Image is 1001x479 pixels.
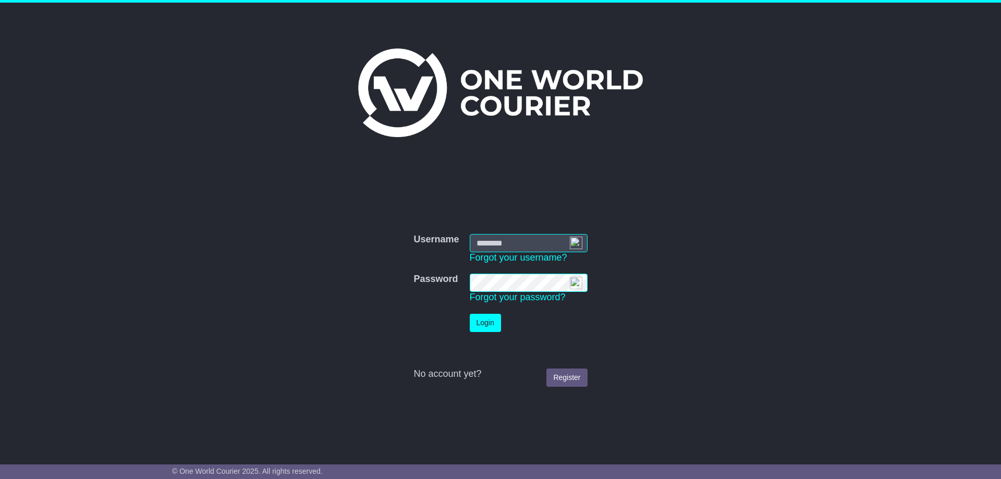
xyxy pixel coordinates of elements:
label: Password [413,274,458,285]
img: npw-badge-icon-locked.svg [570,237,582,249]
img: One World [358,48,643,137]
img: npw-badge-icon-locked.svg [570,277,582,289]
div: No account yet? [413,369,587,380]
a: Forgot your username? [470,252,567,263]
a: Forgot your password? [470,292,566,302]
button: Login [470,314,501,332]
a: Register [546,369,587,387]
label: Username [413,234,459,245]
span: © One World Courier 2025. All rights reserved. [172,467,323,475]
